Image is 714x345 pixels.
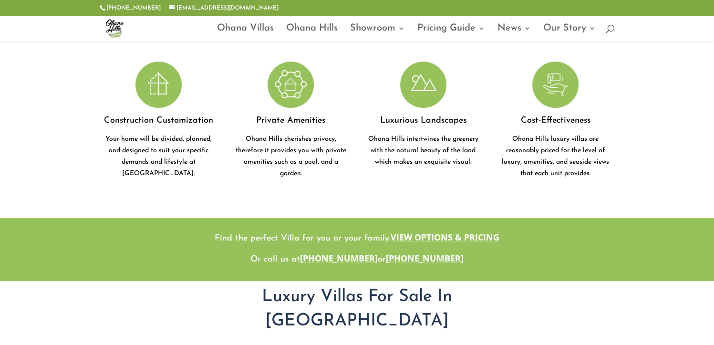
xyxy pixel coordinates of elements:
[106,5,161,11] a: [PHONE_NUMBER]
[391,231,499,243] a: View Options & Pricing
[232,134,350,179] div: Ohana Hills cherishes privacy, therefore it provides you with private amenities such as a pool, a...
[364,134,483,167] div: Ohana Hills intertwines the greenery with the natural beauty of the land which makes an exquisite...
[100,113,218,134] h4: Construction Customization
[169,5,279,11] a: [EMAIL_ADDRESS][DOMAIN_NAME]
[543,25,596,41] a: Our Story
[190,285,524,338] h2: Luxury Villas For Sale In [GEOGRAPHIC_DATA]
[217,25,274,41] a: Ohana Villas
[497,113,615,134] h4: Cost-Effectiveness
[100,253,615,266] p: Or call us at or
[417,25,485,41] a: Pricing Guide
[364,113,483,134] h4: Luxurious Landscapes
[350,25,405,41] a: Showroom
[100,232,615,266] div: Find the perfect Villa for you or your family.
[300,252,378,264] a: [PHONE_NUMBER]
[497,134,615,179] div: Ohana Hills luxury villas are reasonably priced for the level of luxury, amenities, and seaside v...
[386,252,464,264] a: [PHONE_NUMBER]
[102,15,127,41] img: ohana-hills
[100,134,218,179] div: Your home will be divided, planned, and designed to suit your specific demands and lifestyle at [...
[497,25,531,41] a: News
[286,25,338,41] a: Ohana Hills
[232,113,350,134] h4: Private Amenities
